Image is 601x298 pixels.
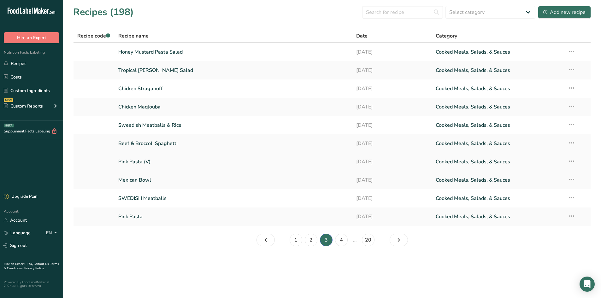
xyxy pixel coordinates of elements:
div: Upgrade Plan [4,194,37,200]
a: Honey Mustard Pasta Salad [118,45,349,59]
a: Cooked Meals, Salads, & Sauces [436,210,560,223]
div: Custom Reports [4,103,43,109]
button: Hire an Expert [4,32,59,43]
a: Cooked Meals, Salads, & Sauces [436,64,560,77]
a: Page 1. [290,234,302,246]
a: Sweedish Meatballs & Rice [118,119,349,132]
a: FAQ . [27,262,35,266]
a: Cooked Meals, Salads, & Sauces [436,119,560,132]
a: Page 20. [362,234,374,246]
a: Cooked Meals, Salads, & Sauces [436,82,560,95]
a: Chicken Maqlouba [118,100,349,114]
a: [DATE] [356,45,428,59]
a: Cooked Meals, Salads, & Sauces [436,45,560,59]
div: BETA [4,124,14,127]
a: SWEDISH Meatballs [118,192,349,205]
a: Chicken Straganoff [118,82,349,95]
a: About Us . [35,262,50,266]
a: Language [4,227,31,238]
a: [DATE] [356,82,428,95]
a: [DATE] [356,210,428,223]
a: Pink Pasta [118,210,349,223]
span: Recipe name [118,32,149,40]
span: Recipe code [77,32,110,39]
button: Add new recipe [538,6,591,19]
div: Add new recipe [543,9,586,16]
div: NEW [4,98,13,102]
div: EN [46,229,59,237]
a: Tropical [PERSON_NAME] Salad [118,64,349,77]
span: Date [356,32,368,40]
span: Category [436,32,457,40]
a: Beef & Broccoli Spaghetti [118,137,349,150]
a: Terms & Conditions . [4,262,59,271]
input: Search for recipe [362,6,443,19]
a: Page 4. [390,234,408,246]
a: Cooked Meals, Salads, & Sauces [436,173,560,187]
a: [DATE] [356,173,428,187]
a: Hire an Expert . [4,262,26,266]
a: [DATE] [356,64,428,77]
h1: Recipes (198) [73,5,134,19]
a: Cooked Meals, Salads, & Sauces [436,100,560,114]
a: [DATE] [356,100,428,114]
a: Mexican Bowl [118,173,349,187]
a: Pink Pasta (V) [118,155,349,168]
a: Page 2. [305,234,317,246]
a: Privacy Policy [24,266,44,271]
a: [DATE] [356,137,428,150]
a: [DATE] [356,119,428,132]
a: Cooked Meals, Salads, & Sauces [436,155,560,168]
a: [DATE] [356,192,428,205]
a: Page 2. [256,234,275,246]
a: Cooked Meals, Salads, & Sauces [436,192,560,205]
a: [DATE] [356,155,428,168]
div: Powered By FoodLabelMaker © 2025 All Rights Reserved [4,280,59,288]
a: Cooked Meals, Salads, & Sauces [436,137,560,150]
a: Page 4. [335,234,348,246]
div: Open Intercom Messenger [580,277,595,292]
